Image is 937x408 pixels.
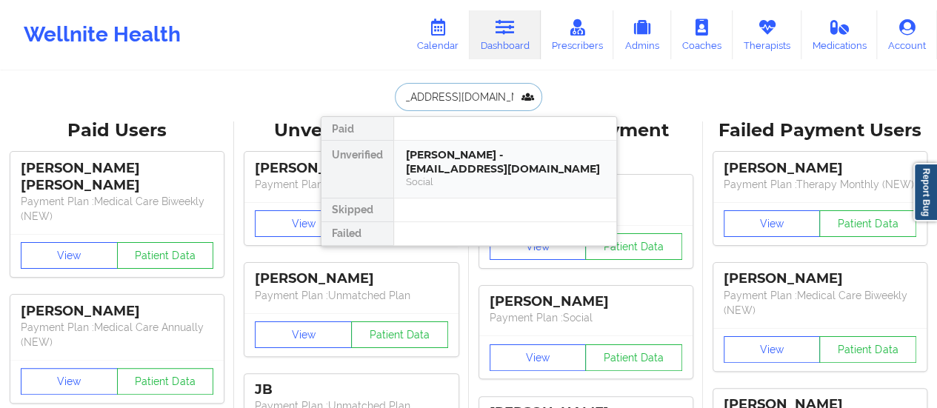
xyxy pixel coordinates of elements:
[21,242,118,269] button: View
[21,194,213,224] p: Payment Plan : Medical Care Biweekly (NEW)
[724,270,916,287] div: [PERSON_NAME]
[21,160,213,194] div: [PERSON_NAME] [PERSON_NAME]
[490,233,587,260] button: View
[733,10,801,59] a: Therapists
[10,119,224,142] div: Paid Users
[255,160,447,177] div: [PERSON_NAME]
[913,163,937,221] a: Report Bug
[819,336,916,363] button: Patient Data
[255,210,352,237] button: View
[713,119,927,142] div: Failed Payment Users
[255,381,447,398] div: JB
[321,141,393,198] div: Unverified
[613,10,671,59] a: Admins
[585,344,682,371] button: Patient Data
[819,210,916,237] button: Patient Data
[470,10,541,59] a: Dashboard
[321,117,393,141] div: Paid
[21,368,118,395] button: View
[21,303,213,320] div: [PERSON_NAME]
[724,177,916,192] p: Payment Plan : Therapy Monthly (NEW)
[724,336,821,363] button: View
[255,288,447,303] p: Payment Plan : Unmatched Plan
[585,233,682,260] button: Patient Data
[117,368,214,395] button: Patient Data
[490,344,587,371] button: View
[351,321,448,348] button: Patient Data
[406,175,604,188] div: Social
[877,10,937,59] a: Account
[117,242,214,269] button: Patient Data
[490,293,682,310] div: [PERSON_NAME]
[490,310,682,325] p: Payment Plan : Social
[244,119,458,142] div: Unverified Users
[724,160,916,177] div: [PERSON_NAME]
[255,321,352,348] button: View
[321,222,393,246] div: Failed
[321,198,393,222] div: Skipped
[406,10,470,59] a: Calendar
[724,210,821,237] button: View
[255,270,447,287] div: [PERSON_NAME]
[21,320,213,350] p: Payment Plan : Medical Care Annually (NEW)
[541,10,614,59] a: Prescribers
[406,148,604,175] div: [PERSON_NAME] - [EMAIL_ADDRESS][DOMAIN_NAME]
[671,10,733,59] a: Coaches
[724,288,916,318] p: Payment Plan : Medical Care Biweekly (NEW)
[801,10,878,59] a: Medications
[255,177,447,192] p: Payment Plan : Unmatched Plan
